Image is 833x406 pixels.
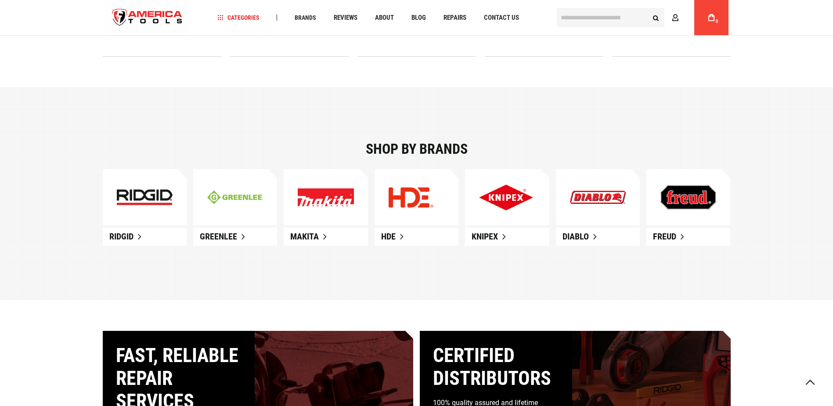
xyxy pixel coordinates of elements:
[407,12,430,24] a: Blog
[298,188,353,207] img: Explore Our New Products
[375,14,394,21] span: About
[284,169,368,226] a: Explore Our New Products
[411,14,426,21] span: Blog
[103,228,187,246] a: Ridgid
[716,19,718,24] span: 0
[479,185,533,210] img: Explore Our New Products
[653,231,676,242] span: Freud
[381,231,396,242] span: HDE
[484,14,519,21] span: Contact Us
[375,169,458,226] a: Explore Our New Products
[105,1,190,34] a: store logo
[330,12,361,24] a: Reviews
[284,228,368,246] a: Makita
[291,12,320,24] a: Brands
[570,191,626,204] img: Explore Our New Products
[389,187,433,208] img: Explore Our New Products
[334,14,357,21] span: Reviews
[295,14,316,21] span: Brands
[480,12,523,24] a: Contact Us
[217,14,260,21] span: Categories
[290,231,319,242] span: Makita
[193,228,277,246] a: Greenlee
[556,228,640,246] a: Diablo
[465,169,549,226] a: Explore Our New Products
[563,231,589,242] span: Diablo
[472,231,498,242] span: Knipex
[433,344,559,390] div: Certified distributors
[103,142,731,156] div: Shop by brands
[371,12,398,24] a: About
[646,169,730,226] a: Explore Our New Products
[213,12,263,24] a: Categories
[375,228,458,246] a: HDE
[660,185,716,210] img: Explore Our New Products
[207,190,263,204] img: greenline-mobile.jpg
[440,12,470,24] a: Repairs
[117,189,173,205] img: ridgid-mobile.jpg
[648,9,664,26] button: Search
[200,231,237,242] span: Greenlee
[105,1,190,34] img: America Tools
[556,169,640,226] a: Explore Our New Products
[109,231,133,242] span: Ridgid
[444,14,466,21] span: Repairs
[465,228,549,246] a: Knipex
[646,228,730,246] a: Freud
